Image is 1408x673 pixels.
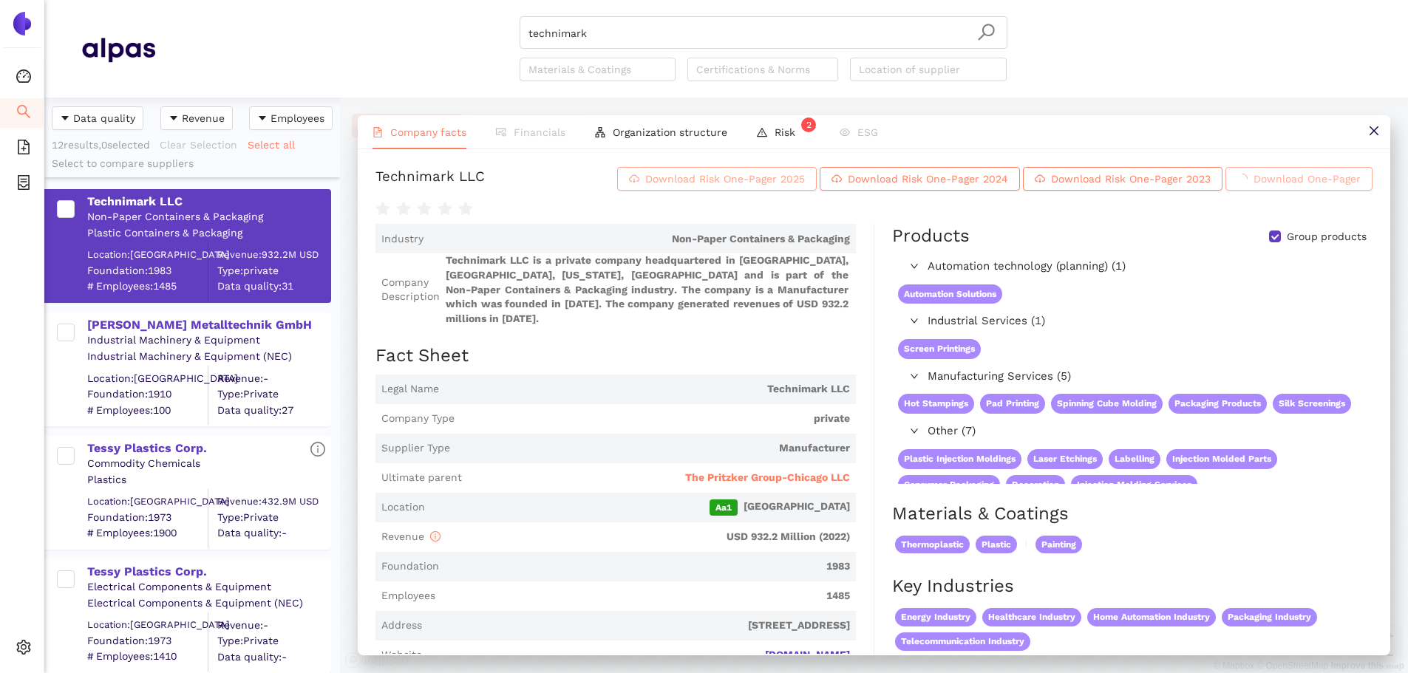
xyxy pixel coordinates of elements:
[892,224,970,249] div: Products
[87,371,208,386] div: Location: [GEOGRAPHIC_DATA]
[710,499,738,516] span: Aa1
[417,202,432,216] span: star
[1087,608,1216,626] span: Home Automation Industry
[1035,536,1082,554] span: Painting
[910,426,919,435] span: right
[617,167,817,191] button: cloud-downloadDownload Risk One-Pager 2025
[396,202,411,216] span: star
[217,649,330,664] span: Data quality: -
[381,471,462,485] span: Ultimate parent
[910,316,919,325] span: right
[645,171,805,187] span: Download Risk One-Pager 2025
[87,440,309,457] div: Tessy Plastics Corp.
[87,194,330,210] div: Technimark LLC
[16,134,31,164] span: file-add
[892,502,1373,527] h2: Materials & Coatings
[375,344,856,369] h2: Fact Sheet
[982,608,1081,626] span: Healthcare Industry
[217,494,330,508] div: Revenue: 432.9M USD
[892,365,1371,389] div: Manufacturing Services (5)
[445,559,850,574] span: 1983
[247,133,305,157] button: Select all
[10,12,34,35] img: Logo
[381,500,425,515] span: Location
[857,126,878,138] span: ESG
[458,202,473,216] span: star
[1023,167,1222,191] button: cloud-downloadDownload Risk One-Pager 2023
[928,368,1365,386] span: Manufacturing Services (5)
[910,372,919,380] span: right
[428,618,850,633] span: [STREET_ADDRESS]
[456,441,850,456] span: Manufacturer
[1222,608,1317,626] span: Packaging Industry
[217,618,330,632] div: Revenue: -
[1051,171,1211,187] span: Download Risk One-Pager 2023
[217,510,330,525] span: Type: Private
[87,333,330,348] div: Industrial Machinery & Equipment
[831,174,842,185] span: cloud-download
[898,394,974,414] span: Hot Stampings
[217,387,330,402] span: Type: Private
[898,475,1000,495] span: Consumer Packaging
[87,457,330,471] div: Commodity Chemicals
[217,263,330,278] span: Type: private
[381,232,424,247] span: Industry
[801,117,816,132] sup: 2
[87,403,208,417] span: # Employees: 100
[1027,449,1103,469] span: Laser Etchings
[757,127,767,137] span: warning
[87,247,208,261] div: Location: [GEOGRAPHIC_DATA]
[1273,394,1351,414] span: Silk Screenings
[310,442,325,457] span: info-circle
[595,127,605,137] span: apartment
[446,253,850,326] span: Technimark LLC is a private company headquartered in [GEOGRAPHIC_DATA], [GEOGRAPHIC_DATA], [US_ST...
[898,284,1002,304] span: Automation Solutions
[1281,230,1373,245] span: Group products
[980,394,1045,414] span: Pad Printing
[514,126,565,138] span: Financials
[496,127,506,137] span: fund-view
[910,262,919,270] span: right
[840,127,850,137] span: eye
[381,559,439,574] span: Foundation
[1254,171,1361,187] span: Download One-Pager
[249,106,333,130] button: caret-downEmployees
[898,339,981,359] span: Screen Printings
[381,618,422,633] span: Address
[16,170,31,199] span: container
[928,423,1365,440] span: Other (7)
[895,608,976,626] span: Energy Industry
[73,110,135,126] span: Data quality
[60,113,70,125] span: caret-down
[1071,475,1197,495] span: Injection Molding Services
[381,411,455,426] span: Company Type
[257,113,268,125] span: caret-down
[87,473,330,488] div: Plastics
[373,127,383,137] span: file-text
[1166,449,1277,469] span: Injection Molded Parts
[87,387,208,402] span: Foundation: 1910
[613,126,727,138] span: Organization structure
[217,279,330,294] span: Data quality: 31
[381,530,441,542] span: Revenue
[381,648,422,663] span: Website
[898,449,1021,469] span: Plastic Injection Moldings
[169,113,179,125] span: caret-down
[159,133,247,157] button: Clear Selection
[381,589,435,604] span: Employees
[685,471,850,485] span: The Pritzker Group-Chicago LLC
[446,530,850,544] span: USD 932.2 Million (2022)
[381,382,439,397] span: Legal Name
[381,276,440,304] span: Company Description
[431,499,850,516] span: [GEOGRAPHIC_DATA]
[16,64,31,93] span: dashboard
[16,99,31,129] span: search
[895,632,1030,651] span: Telecommunication Industry
[52,106,143,130] button: caret-downData quality
[87,317,330,333] div: [PERSON_NAME] Metalltechnik GmbH
[895,536,970,554] span: Thermoplastic
[160,106,233,130] button: caret-downRevenue
[806,120,812,130] span: 2
[820,167,1020,191] button: cloud-downloadDownload Risk One-Pager 2024
[438,202,452,216] span: star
